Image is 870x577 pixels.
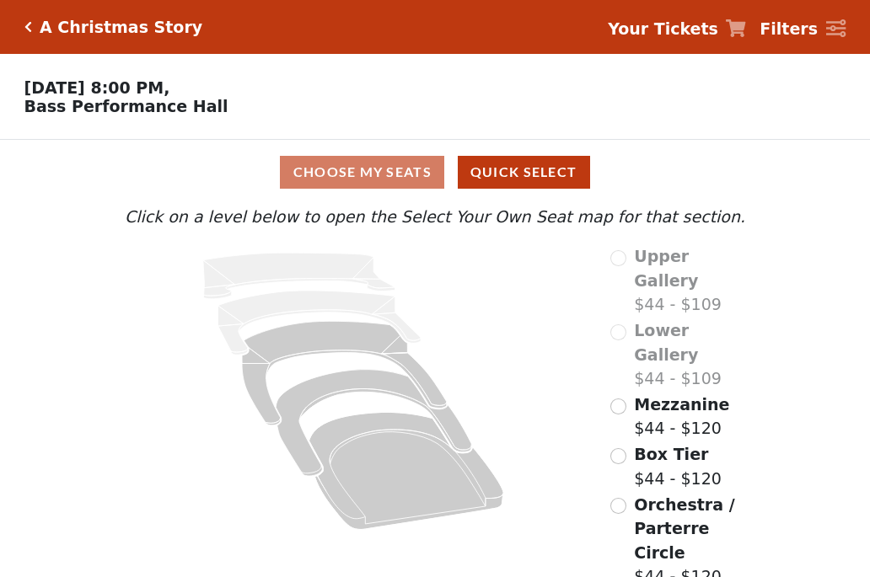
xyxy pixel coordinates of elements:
strong: Filters [760,19,818,38]
strong: Your Tickets [608,19,718,38]
p: Click on a level below to open the Select Your Own Seat map for that section. [121,205,749,229]
button: Quick Select [458,156,590,189]
a: Click here to go back to filters [24,21,32,33]
path: Lower Gallery - Seats Available: 0 [218,291,422,355]
path: Orchestra / Parterre Circle - Seats Available: 189 [309,413,504,530]
span: Orchestra / Parterre Circle [634,495,734,562]
span: Mezzanine [634,395,729,414]
label: $44 - $120 [634,393,729,441]
path: Upper Gallery - Seats Available: 0 [203,253,395,299]
label: $44 - $109 [634,318,749,391]
span: Box Tier [634,445,708,463]
label: $44 - $120 [634,442,722,490]
a: Filters [760,17,846,41]
a: Your Tickets [608,17,746,41]
label: $44 - $109 [634,244,749,317]
span: Upper Gallery [634,247,698,290]
h5: A Christmas Story [40,18,202,37]
span: Lower Gallery [634,321,698,364]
